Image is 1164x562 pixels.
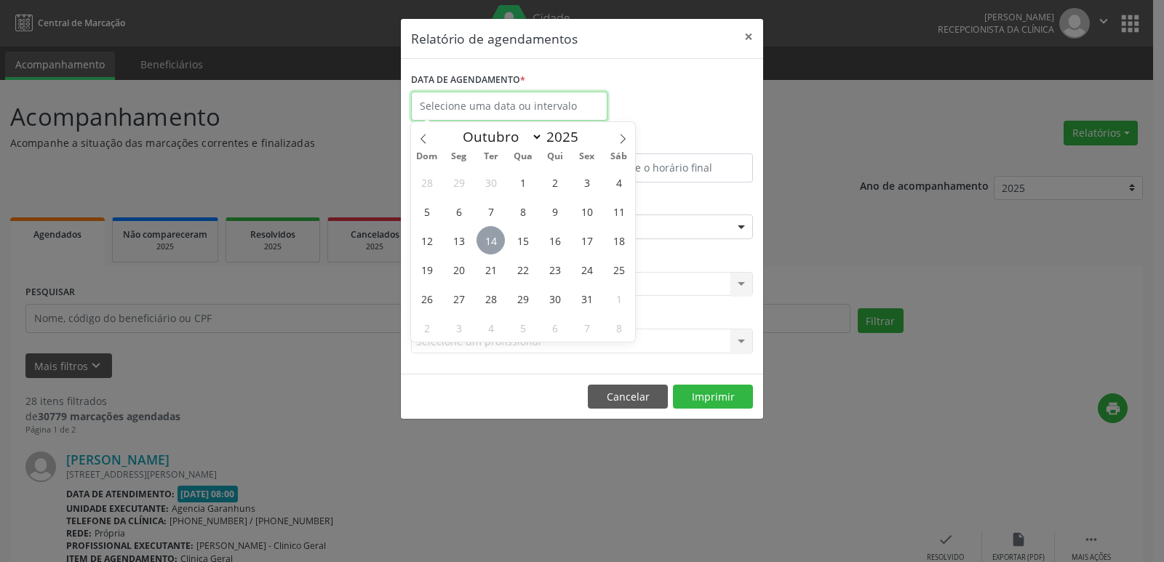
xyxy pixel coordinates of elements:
span: Outubro 9, 2025 [541,197,569,225]
span: Novembro 7, 2025 [573,313,601,342]
span: Outubro 7, 2025 [477,197,505,225]
span: Novembro 5, 2025 [509,313,537,342]
span: Outubro 21, 2025 [477,255,505,284]
span: Sáb [603,152,635,161]
span: Outubro 20, 2025 [445,255,473,284]
span: Novembro 8, 2025 [605,313,633,342]
input: Year [543,127,591,146]
span: Qui [539,152,571,161]
span: Novembro 6, 2025 [541,313,569,342]
span: Outubro 8, 2025 [509,197,537,225]
span: Outubro 1, 2025 [509,168,537,196]
span: Outubro 28, 2025 [477,284,505,313]
span: Setembro 28, 2025 [412,168,441,196]
span: Outubro 22, 2025 [509,255,537,284]
input: Selecione o horário final [586,153,753,182]
span: Outubro 14, 2025 [477,226,505,254]
span: Outubro 6, 2025 [445,197,473,225]
span: Outubro 27, 2025 [445,284,473,313]
span: Outubro 23, 2025 [541,255,569,284]
span: Setembro 30, 2025 [477,168,505,196]
span: Outubro 13, 2025 [445,226,473,254]
span: Ter [475,152,507,161]
span: Dom [411,152,443,161]
span: Qua [507,152,539,161]
span: Outubro 24, 2025 [573,255,601,284]
span: Novembro 1, 2025 [605,284,633,313]
label: ATÉ [586,131,753,153]
input: Selecione uma data ou intervalo [411,92,607,121]
span: Outubro 30, 2025 [541,284,569,313]
span: Outubro 16, 2025 [541,226,569,254]
span: Outubro 10, 2025 [573,197,601,225]
button: Close [734,19,763,55]
span: Novembro 2, 2025 [412,313,441,342]
span: Sex [571,152,603,161]
button: Imprimir [673,385,753,409]
span: Outubro 26, 2025 [412,284,441,313]
span: Outubro 15, 2025 [509,226,537,254]
h5: Relatório de agendamentos [411,29,578,48]
span: Outubro 12, 2025 [412,226,441,254]
span: Outubro 19, 2025 [412,255,441,284]
span: Outubro 31, 2025 [573,284,601,313]
span: Outubro 17, 2025 [573,226,601,254]
span: Novembro 4, 2025 [477,313,505,342]
span: Outubro 4, 2025 [605,168,633,196]
span: Seg [443,152,475,161]
span: Outubro 18, 2025 [605,226,633,254]
label: DATA DE AGENDAMENTO [411,69,525,92]
span: Outubro 5, 2025 [412,197,441,225]
span: Setembro 29, 2025 [445,168,473,196]
button: Cancelar [588,385,668,409]
span: Outubro 25, 2025 [605,255,633,284]
span: Outubro 2, 2025 [541,168,569,196]
select: Month [455,127,543,147]
span: Novembro 3, 2025 [445,313,473,342]
span: Outubro 29, 2025 [509,284,537,313]
span: Outubro 3, 2025 [573,168,601,196]
span: Outubro 11, 2025 [605,197,633,225]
